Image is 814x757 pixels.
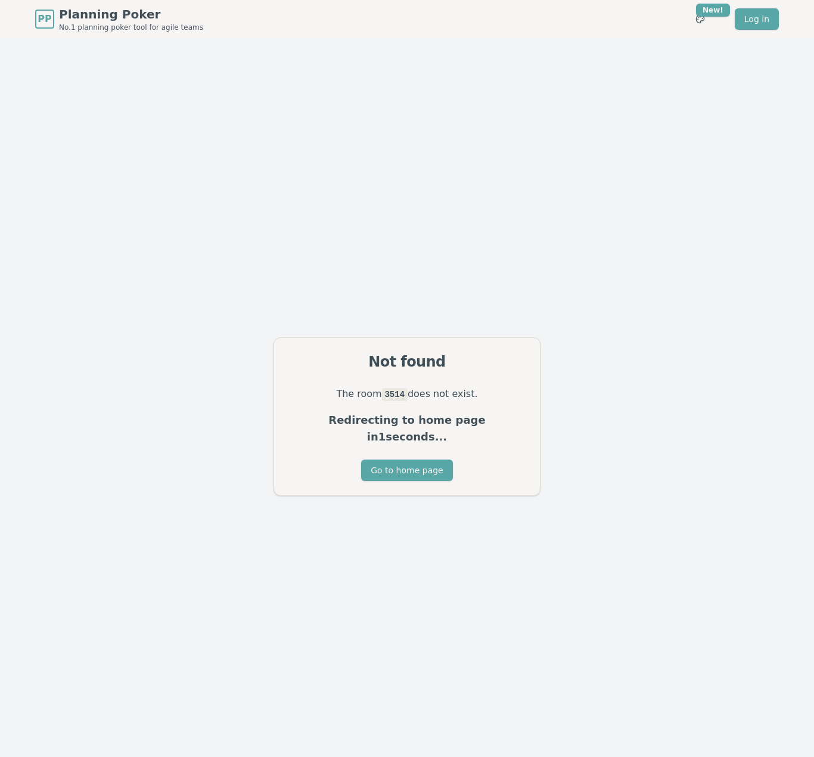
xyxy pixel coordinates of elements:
[288,352,526,371] div: Not found
[361,460,452,481] button: Go to home page
[288,386,526,402] p: The room does not exist.
[35,6,203,32] a: PPPlanning PokerNo.1 planning poker tool for agile teams
[696,4,730,17] div: New!
[59,23,203,32] span: No.1 planning poker tool for agile teams
[288,412,526,445] p: Redirecting to home page in 1 seconds...
[735,8,779,30] a: Log in
[382,388,408,401] code: 3514
[38,12,51,26] span: PP
[689,8,711,30] button: New!
[59,6,203,23] span: Planning Poker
